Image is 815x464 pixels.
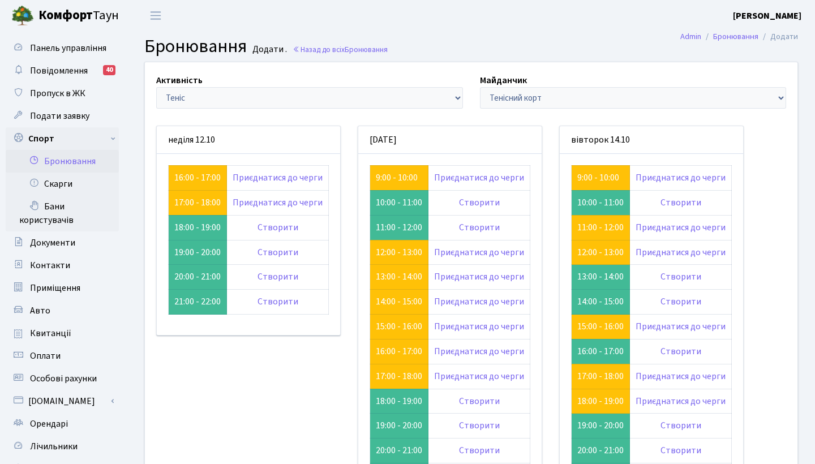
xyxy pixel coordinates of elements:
[663,25,815,49] nav: breadcrumb
[6,299,119,322] a: Авто
[293,44,388,55] a: Назад до всіхБронювання
[6,413,119,435] a: Орендарі
[636,370,726,383] a: Приєднатися до черги
[434,370,524,383] a: Приєднатися до черги
[713,31,758,42] a: Бронювання
[6,322,119,345] a: Квитанції
[6,345,119,367] a: Оплати
[30,42,106,54] span: Панель управління
[38,6,119,25] span: Таун
[572,290,630,315] td: 14:00 - 15:00
[6,37,119,59] a: Панель управління
[233,171,323,184] a: Приєднатися до черги
[174,196,221,209] a: 17:00 - 18:00
[680,31,701,42] a: Admin
[636,246,726,259] a: Приєднатися до черги
[660,196,701,209] a: Створити
[577,395,624,407] a: 18:00 - 19:00
[376,270,422,283] a: 13:00 - 14:00
[434,345,524,358] a: Приєднатися до черги
[6,105,119,127] a: Подати заявку
[38,6,93,24] b: Комфорт
[141,6,170,25] button: Переключити навігацію
[370,439,428,463] td: 20:00 - 21:00
[11,5,34,27] img: logo.png
[636,171,726,184] a: Приєднатися до черги
[6,367,119,390] a: Особові рахунки
[636,395,726,407] a: Приєднатися до черги
[733,10,801,22] b: [PERSON_NAME]
[258,295,298,308] a: Створити
[370,190,428,215] td: 10:00 - 11:00
[6,195,119,231] a: Бани користувачів
[258,246,298,259] a: Створити
[376,295,422,308] a: 14:00 - 15:00
[6,231,119,254] a: Документи
[758,31,798,43] li: Додати
[6,277,119,299] a: Приміщення
[376,370,422,383] a: 17:00 - 18:00
[572,190,630,215] td: 10:00 - 11:00
[30,65,88,77] span: Повідомлення
[6,254,119,277] a: Контакти
[6,150,119,173] a: Бронювання
[258,270,298,283] a: Створити
[156,74,203,87] label: Активність
[233,196,323,209] a: Приєднатися до черги
[30,259,70,272] span: Контакти
[434,295,524,308] a: Приєднатися до черги
[660,444,701,457] a: Створити
[144,33,247,59] span: Бронювання
[577,246,624,259] a: 12:00 - 13:00
[572,414,630,439] td: 19:00 - 20:00
[560,126,743,154] div: вівторок 14.10
[572,265,630,290] td: 13:00 - 14:00
[30,350,61,362] span: Оплати
[30,418,68,430] span: Орендарі
[459,395,500,407] a: Створити
[30,237,75,249] span: Документи
[459,419,500,432] a: Створити
[169,265,227,290] td: 20:00 - 21:00
[370,414,428,439] td: 19:00 - 20:00
[30,304,50,317] span: Авто
[6,82,119,105] a: Пропуск в ЖК
[660,345,701,358] a: Створити
[572,439,630,463] td: 20:00 - 21:00
[30,372,97,385] span: Особові рахунки
[6,127,119,150] a: Спорт
[577,221,624,234] a: 11:00 - 12:00
[30,440,78,453] span: Лічильники
[459,444,500,457] a: Створити
[660,270,701,283] a: Створити
[376,171,418,184] a: 9:00 - 10:00
[459,221,500,234] a: Створити
[370,389,428,414] td: 18:00 - 19:00
[577,171,619,184] a: 9:00 - 10:00
[572,339,630,364] td: 16:00 - 17:00
[660,419,701,432] a: Створити
[376,320,422,333] a: 15:00 - 16:00
[434,246,524,259] a: Приєднатися до черги
[6,59,119,82] a: Повідомлення40
[169,290,227,315] td: 21:00 - 22:00
[733,9,801,23] a: [PERSON_NAME]
[6,435,119,458] a: Лічильники
[480,74,527,87] label: Майданчик
[30,110,89,122] span: Подати заявку
[376,345,422,358] a: 16:00 - 17:00
[636,320,726,333] a: Приєднатися до черги
[169,215,227,240] td: 18:00 - 19:00
[6,390,119,413] a: [DOMAIN_NAME]
[345,44,388,55] span: Бронювання
[174,171,221,184] a: 16:00 - 17:00
[157,126,340,154] div: неділя 12.10
[30,282,80,294] span: Приміщення
[577,320,624,333] a: 15:00 - 16:00
[250,44,287,55] small: Додати .
[103,65,115,75] div: 40
[636,221,726,234] a: Приєднатися до черги
[30,327,71,340] span: Квитанції
[434,270,524,283] a: Приєднатися до черги
[459,196,500,209] a: Створити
